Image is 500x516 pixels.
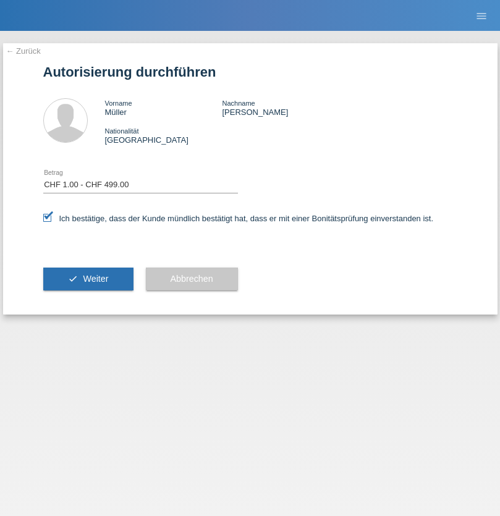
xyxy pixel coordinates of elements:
[105,99,132,107] span: Vorname
[43,214,434,223] label: Ich bestätige, dass der Kunde mündlich bestätigt hat, dass er mit einer Bonitätsprüfung einversta...
[105,98,222,117] div: Müller
[43,64,457,80] h1: Autorisierung durchführen
[146,268,238,291] button: Abbrechen
[43,268,133,291] button: check Weiter
[469,12,494,19] a: menu
[6,46,41,56] a: ← Zurück
[68,274,78,284] i: check
[475,10,488,22] i: menu
[105,127,139,135] span: Nationalität
[222,98,339,117] div: [PERSON_NAME]
[171,274,213,284] span: Abbrechen
[222,99,255,107] span: Nachname
[105,126,222,145] div: [GEOGRAPHIC_DATA]
[83,274,108,284] span: Weiter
